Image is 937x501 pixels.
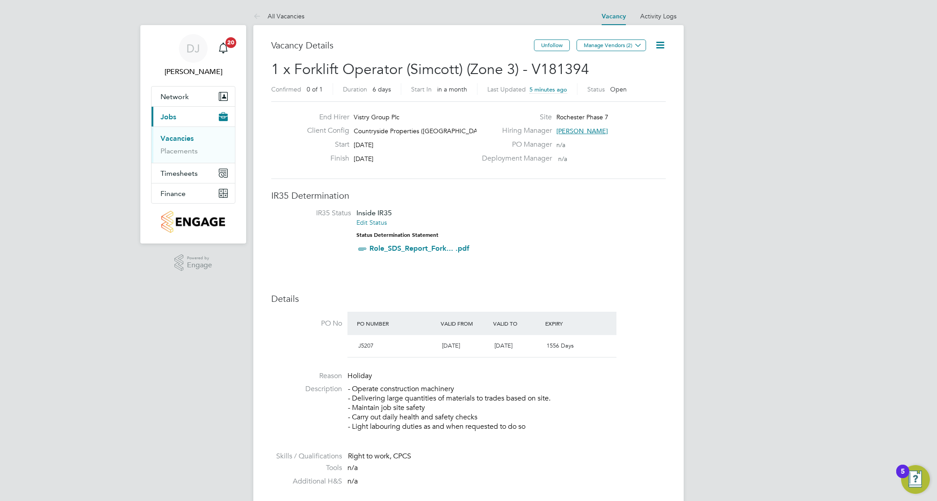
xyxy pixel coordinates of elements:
[280,209,351,218] label: IR35 Status
[271,384,342,394] label: Description
[174,254,213,271] a: Powered byEngage
[358,342,373,349] span: J5207
[152,107,235,126] button: Jobs
[477,126,552,135] label: Hiring Manager
[477,140,552,149] label: PO Manager
[901,465,930,494] button: Open Resource Center, 5 new notifications
[271,190,666,201] h3: IR35 Determination
[348,452,666,461] div: Right to work, CPCS
[487,85,526,93] label: Last Updated
[901,471,905,483] div: 5
[152,87,235,106] button: Network
[354,113,399,121] span: Vistry Group Plc
[161,147,198,155] a: Placements
[543,315,595,331] div: Expiry
[347,463,358,472] span: n/a
[151,66,235,77] span: David Jones
[271,39,534,51] h3: Vacancy Details
[271,477,342,486] label: Additional H&S
[300,154,349,163] label: Finish
[187,261,212,269] span: Engage
[602,13,626,20] a: Vacancy
[558,155,567,163] span: n/a
[477,154,552,163] label: Deployment Manager
[348,384,666,431] p: - Operate construction machinery - Delivering large quantities of materials to trades based on si...
[152,183,235,203] button: Finance
[547,342,574,349] span: 1556 Days
[300,126,349,135] label: Client Config
[152,126,235,163] div: Jobs
[610,85,627,93] span: Open
[140,25,246,244] nav: Main navigation
[556,113,608,121] span: Rochester Phase 7
[187,43,200,54] span: DJ
[587,85,605,93] label: Status
[271,293,666,305] h3: Details
[640,12,677,20] a: Activity Logs
[356,232,438,238] strong: Status Determination Statement
[442,342,460,349] span: [DATE]
[437,85,467,93] span: in a month
[271,61,589,78] span: 1 x Forklift Operator (Simcott) (Zone 3) - V181394
[151,34,235,77] a: DJ[PERSON_NAME]
[161,169,198,178] span: Timesheets
[300,140,349,149] label: Start
[300,113,349,122] label: End Hirer
[253,12,304,20] a: All Vacancies
[577,39,646,51] button: Manage Vendors (2)
[369,244,469,253] a: Role_SDS_Report_Fork... .pdf
[161,113,176,121] span: Jobs
[354,141,373,149] span: [DATE]
[151,211,235,233] a: Go to home page
[491,315,543,331] div: Valid To
[271,452,342,461] label: Skills / Qualifications
[438,315,491,331] div: Valid From
[271,463,342,473] label: Tools
[152,163,235,183] button: Timesheets
[161,189,186,198] span: Finance
[529,86,567,93] span: 5 minutes ago
[495,342,512,349] span: [DATE]
[354,127,532,135] span: Countryside Properties ([GEOGRAPHIC_DATA]) Ltd t/a Roch…
[214,34,232,63] a: 20
[187,254,212,262] span: Powered by
[307,85,323,93] span: 0 of 1
[356,218,387,227] a: Edit Status
[556,127,608,135] span: [PERSON_NAME]
[347,477,358,486] span: n/a
[556,141,565,149] span: n/a
[411,85,432,93] label: Start In
[347,371,372,380] span: Holiday
[271,371,342,381] label: Reason
[373,85,391,93] span: 6 days
[271,85,301,93] label: Confirmed
[356,209,392,217] span: Inside IR35
[477,113,552,122] label: Site
[161,211,225,233] img: countryside-properties-logo-retina.png
[271,319,342,328] label: PO No
[534,39,570,51] button: Unfollow
[354,155,373,163] span: [DATE]
[226,37,236,48] span: 20
[355,315,438,331] div: PO Number
[161,92,189,101] span: Network
[343,85,367,93] label: Duration
[161,134,194,143] a: Vacancies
